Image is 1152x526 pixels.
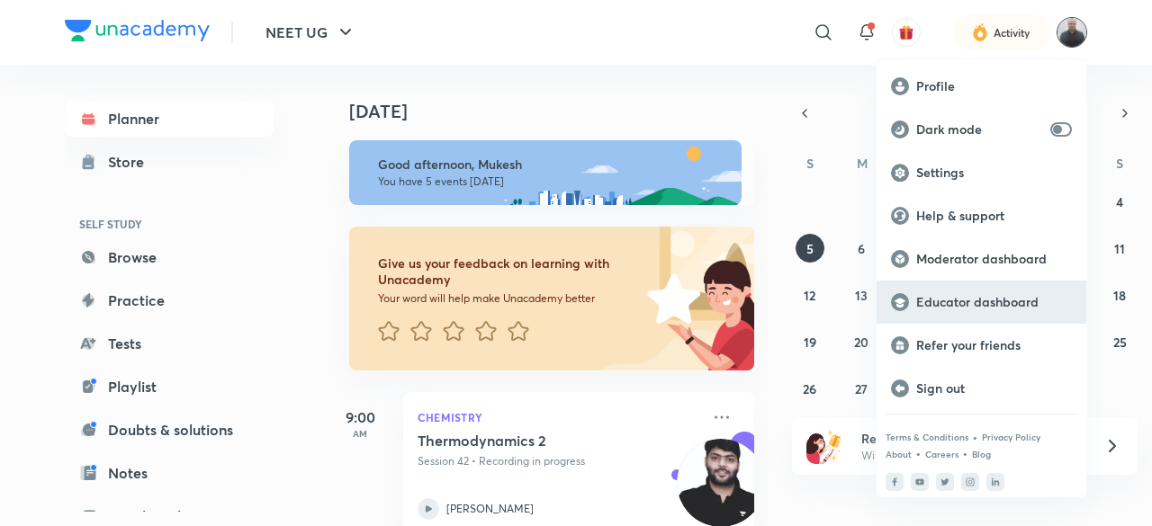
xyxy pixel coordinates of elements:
p: Sign out [916,380,1072,397]
a: Educator dashboard [877,281,1086,324]
p: Help & support [916,208,1072,224]
p: Profile [916,78,1072,94]
a: Refer your friends [877,324,1086,367]
div: • [972,429,978,445]
a: Careers [925,449,958,459]
p: Settings [916,165,1072,181]
div: • [962,445,968,461]
a: Profile [877,65,1086,108]
a: Help & support [877,194,1086,237]
p: Educator dashboard [916,294,1072,310]
a: Moderator dashboard [877,237,1086,281]
a: Blog [972,449,991,459]
a: Terms & Conditions [886,432,968,442]
a: About [886,449,912,459]
p: Dark mode [916,121,1043,138]
p: Moderator dashboard [916,251,1072,267]
p: Refer your friends [916,337,1072,353]
a: Privacy Policy [982,432,1040,442]
div: • [915,445,922,461]
a: Settings [877,151,1086,194]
